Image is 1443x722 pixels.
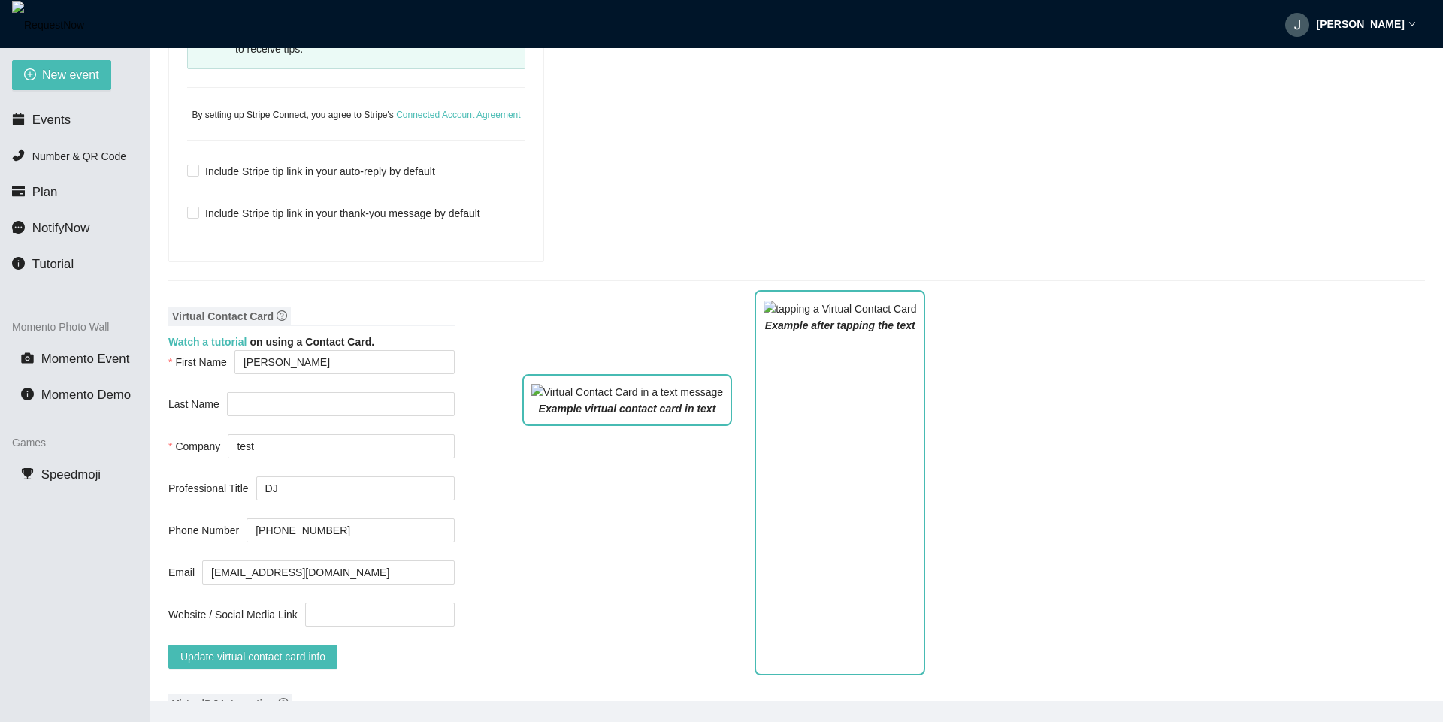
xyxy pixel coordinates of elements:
[168,603,305,627] label: Website / Social Media Link
[12,113,25,125] span: calendar
[12,257,25,270] span: info-circle
[24,68,36,83] span: plus-circle
[168,336,250,348] a: Watch a tutorial
[180,648,325,665] span: Update virtual contact card info
[1317,18,1405,30] strong: [PERSON_NAME]
[1408,20,1416,28] span: down
[12,1,84,49] img: RequestNow
[41,467,101,482] span: Speedmoji
[305,603,455,627] input: Website / Social Media Link
[21,352,34,364] span: camera
[228,434,454,458] input: Company
[531,400,723,417] figcaption: Example virtual contact card in text
[764,301,916,317] img: tapping a Virtual Contact Card
[531,384,723,400] img: Virtual Contact Card in a text message
[227,392,455,416] input: Last Name
[32,185,58,199] span: Plan
[12,149,25,162] span: phone
[168,522,239,539] span: Phone Number
[21,388,34,400] span: info-circle
[42,65,99,84] span: New event
[234,350,455,374] input: First Name
[278,698,289,708] span: question-circle
[202,560,455,585] input: Email
[21,467,34,480] span: trophy
[256,476,455,500] input: Professional Title
[32,150,126,162] span: Number & QR Code
[41,352,130,366] span: Momento Event
[12,60,111,90] button: plus-circleNew event
[12,185,25,198] span: credit-card
[12,221,25,234] span: message
[199,163,441,180] span: Include Stripe tip link in your auto-reply by default
[32,257,74,271] span: Tutorial
[41,388,131,402] span: Momento Demo
[32,221,89,235] span: NotifyNow
[764,317,916,334] figcaption: Example after tapping the text
[192,110,520,120] span: By setting up Stripe Connect, you agree to Stripe's
[168,694,292,714] span: VirtualDJ Integration
[168,476,256,500] label: Professional Title
[1285,13,1309,37] img: ACg8ocK3gkUkjpe1c0IxWLUlv1TSlZ79iN_bDPixWr38nCtUbSolTQ=s96-c
[168,350,234,374] label: First Name
[168,645,337,669] button: Update virtual contact card info
[277,310,287,321] span: question-circle
[32,113,71,127] span: Events
[199,205,486,222] span: Include Stripe tip link in your thank-you message by default
[168,434,228,458] label: Company
[168,560,202,585] label: Email
[168,307,291,326] span: Virtual Contact Card
[168,392,227,416] label: Last Name
[396,110,520,120] a: Connected Account Agreement
[168,336,374,348] b: on using a Contact Card.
